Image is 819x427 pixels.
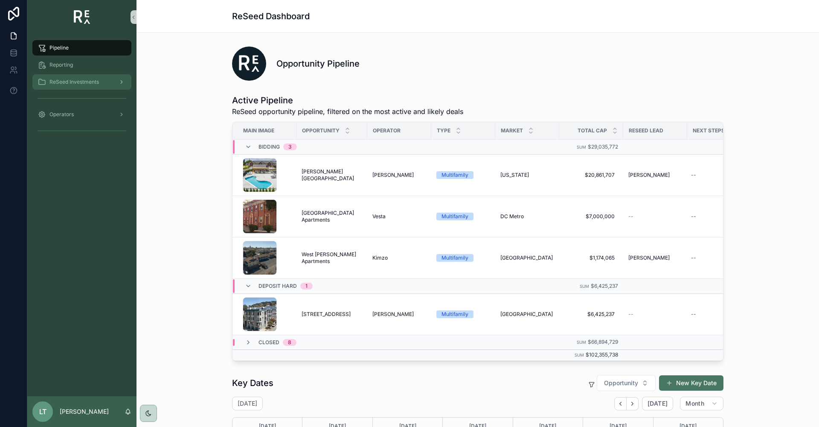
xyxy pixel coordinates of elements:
[501,127,523,134] span: Market
[437,127,450,134] span: Type
[614,397,627,410] button: Back
[578,127,607,134] span: Total Cap
[604,379,638,387] span: Opportunity
[302,210,362,223] a: [GEOGRAPHIC_DATA] Apartments
[288,339,291,346] div: 8
[372,213,386,220] span: Vesta
[258,283,297,290] span: Deposit Hard
[586,351,618,358] span: $102,355,738
[372,254,426,261] a: Kimzo
[276,58,360,70] h1: Opportunity Pipeline
[685,400,704,407] span: Month
[302,168,362,182] a: [PERSON_NAME][GEOGRAPHIC_DATA]
[258,339,279,346] span: Closed
[628,254,670,261] span: [PERSON_NAME]
[32,74,131,90] a: ReSeed Investments
[627,397,639,410] button: Next
[564,307,618,321] a: $6,425,237
[691,172,696,178] div: --
[500,311,554,318] a: [GEOGRAPHIC_DATA]
[441,171,468,179] div: Multifamily
[628,172,682,178] a: [PERSON_NAME]
[500,172,554,178] a: [US_STATE]
[305,283,308,290] div: 1
[372,254,388,261] span: Kimzo
[500,213,524,220] span: DC Metro
[372,172,414,178] span: [PERSON_NAME]
[436,213,490,220] a: Multifamily
[232,377,273,389] h1: Key Dates
[60,407,109,416] p: [PERSON_NAME]
[372,213,426,220] a: Vesta
[580,284,589,289] small: Sum
[436,254,490,262] a: Multifamily
[372,172,426,178] a: [PERSON_NAME]
[568,213,615,220] span: $7,000,000
[32,57,131,73] a: Reporting
[49,61,73,68] span: Reporting
[688,210,741,223] a: --
[436,171,490,179] a: Multifamily
[577,145,586,149] small: Sum
[302,311,351,318] span: [STREET_ADDRESS]
[688,168,741,182] a: --
[302,127,340,134] span: Opportunity
[568,311,615,318] span: $6,425,237
[232,94,463,106] h1: Active Pipeline
[302,251,362,265] a: West [PERSON_NAME] Apartments
[258,143,280,150] span: Bidding
[74,10,90,24] img: App logo
[373,127,401,134] span: Operator
[680,397,723,410] button: Month
[691,311,696,318] div: --
[564,210,618,223] a: $7,000,000
[500,254,553,261] span: [GEOGRAPHIC_DATA]
[648,400,668,407] span: [DATE]
[372,311,426,318] a: [PERSON_NAME]
[49,79,99,85] span: ReSeed Investments
[27,34,136,149] div: scrollable content
[564,168,618,182] a: $20,861,707
[628,311,682,318] a: --
[302,311,362,318] a: [STREET_ADDRESS]
[588,143,618,150] span: $29,035,772
[628,172,670,178] span: [PERSON_NAME]
[39,407,46,417] span: LT
[238,399,257,408] h2: [DATE]
[659,375,723,391] button: New Key Date
[575,353,584,357] small: Sum
[628,254,682,261] a: [PERSON_NAME]
[688,307,741,321] a: --
[441,310,468,318] div: Multifamily
[441,213,468,220] div: Multifamily
[597,375,656,391] button: Select Button
[628,213,682,220] a: --
[32,107,131,122] a: Operators
[500,254,554,261] a: [GEOGRAPHIC_DATA]
[628,311,633,318] span: --
[642,397,673,410] button: [DATE]
[441,254,468,262] div: Multifamily
[629,127,663,134] span: ReSeed Lead
[32,40,131,56] a: Pipeline
[500,213,554,220] a: DC Metro
[591,283,618,289] span: $6,425,237
[243,127,274,134] span: Main Image
[436,310,490,318] a: Multifamily
[691,213,696,220] div: --
[49,111,74,118] span: Operators
[628,213,633,220] span: --
[49,44,69,51] span: Pipeline
[691,254,696,261] div: --
[372,311,414,318] span: [PERSON_NAME]
[500,172,529,178] span: [US_STATE]
[577,340,586,345] small: Sum
[568,254,615,261] span: $1,174,065
[693,127,725,134] span: Next Steps
[588,339,618,345] span: $66,894,729
[232,106,463,117] span: ReSeed opportunity pipeline, filtered on the most active and likely deals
